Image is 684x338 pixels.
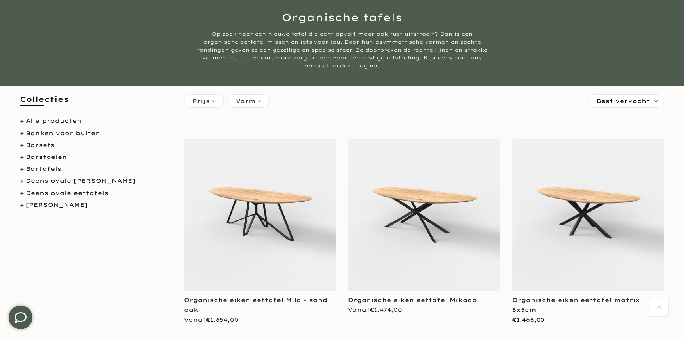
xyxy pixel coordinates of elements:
a: Organische eiken eettafel matrix 5x5cm [512,296,640,313]
span: Best verkocht [597,95,650,107]
a: Barsets [26,141,55,149]
span: €1.474,00 [370,306,402,313]
a: Deens ovale eettafels [26,189,108,197]
span: Prijs [192,97,210,105]
a: [PERSON_NAME] [26,213,87,220]
h1: Organische tafels [110,12,574,22]
span: €1.465,00 [512,316,544,323]
span: Vorm [236,97,256,105]
a: Banken voor buiten [26,130,100,137]
a: Deens ovale [PERSON_NAME] [26,177,135,184]
a: Bartafels [26,165,61,172]
label: Sorteren:Best verkocht [589,95,664,107]
a: Organische eiken eettafel Mikado [348,296,477,304]
span: Vanaf [184,316,239,323]
a: Alle producten [26,117,82,124]
a: [PERSON_NAME] [26,201,87,208]
iframe: toggle-frame [1,298,40,337]
a: Barstoelen [26,153,67,160]
span: Vanaf [348,306,402,313]
a: Organische eiken eettafel Mila - sand oak [184,296,327,313]
div: Op zoek naar een nieuwe tafel die echt opvalt maar ook rust uitstraalt? Dan is een organische eet... [194,30,490,70]
a: Terug naar boven [650,298,668,316]
h5: Collecties [20,94,172,112]
span: €1.654,00 [206,316,239,323]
